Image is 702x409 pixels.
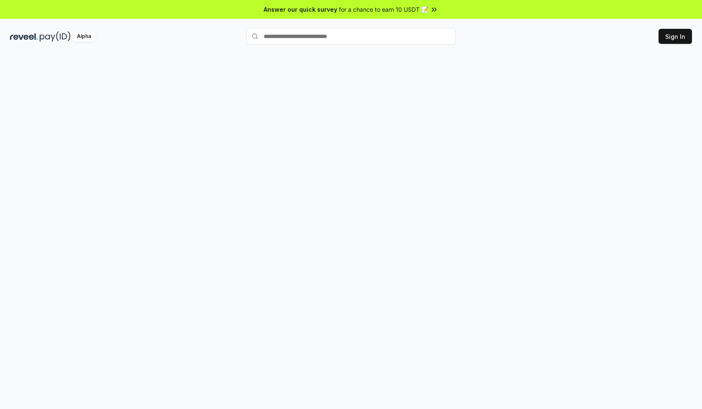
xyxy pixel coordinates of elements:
[264,5,337,14] span: Answer our quick survey
[659,29,692,44] button: Sign In
[10,31,38,42] img: reveel_dark
[339,5,428,14] span: for a chance to earn 10 USDT 📝
[72,31,96,42] div: Alpha
[40,31,71,42] img: pay_id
